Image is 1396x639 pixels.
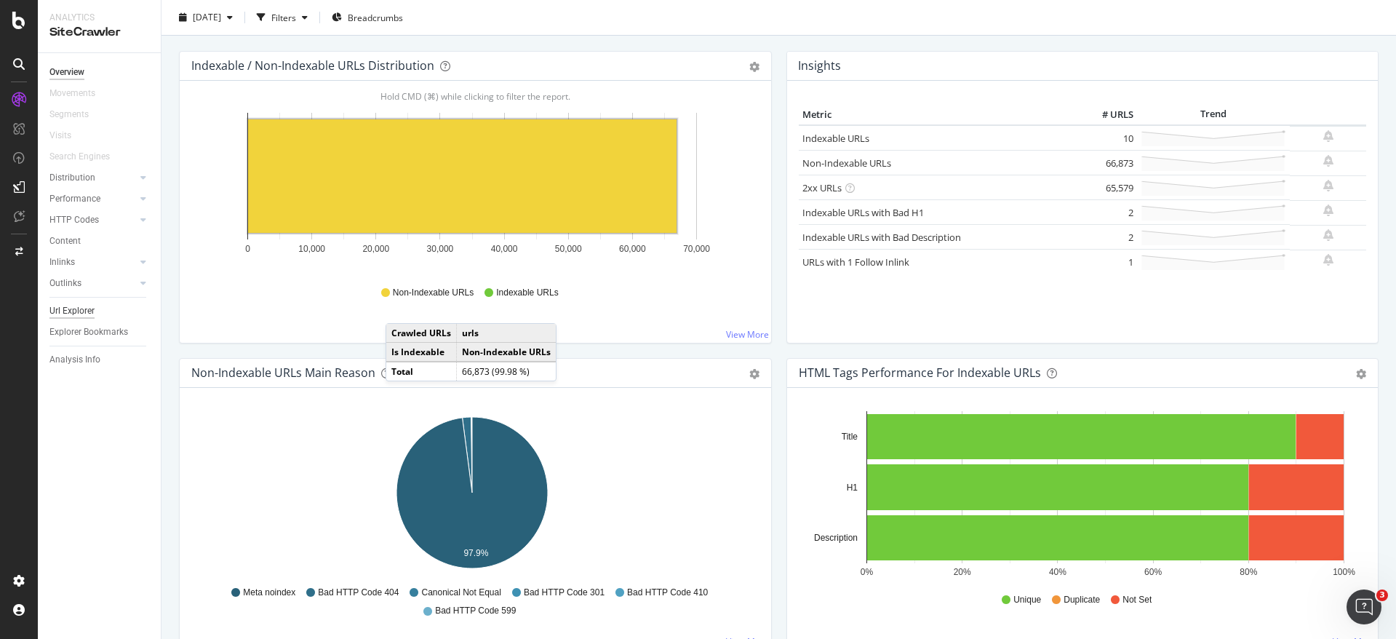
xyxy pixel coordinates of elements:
text: 50,000 [555,244,582,254]
div: bell-plus [1323,180,1333,191]
span: Indexable URLs [496,287,558,299]
text: 0% [860,567,873,577]
th: Metric [799,104,1079,126]
div: HTML Tags Performance for Indexable URLs [799,365,1041,380]
div: bell-plus [1323,205,1333,216]
div: gear [1356,369,1366,379]
div: SiteCrawler [49,24,149,41]
text: 70,000 [683,244,710,254]
text: 20% [953,567,970,577]
div: Outlinks [49,276,81,291]
text: 20,000 [362,244,389,254]
div: Segments [49,107,89,122]
a: Visits [49,128,86,143]
text: 60,000 [619,244,646,254]
a: Content [49,234,151,249]
td: 1 [1079,250,1137,274]
a: Non-Indexable URLs [802,156,891,170]
div: Indexable / Non-Indexable URLs Distribution [191,58,434,73]
a: Distribution [49,170,136,186]
text: 40,000 [491,244,518,254]
div: bell-plus [1323,155,1333,167]
div: Movements [49,86,95,101]
a: Indexable URLs [802,132,869,145]
td: Total [386,362,457,381]
svg: A chart. [191,411,754,580]
a: Movements [49,86,110,101]
td: 2 [1079,200,1137,225]
div: Url Explorer [49,303,95,319]
text: 40% [1048,567,1066,577]
text: Title [841,432,858,442]
span: Bad HTTP Code 599 [435,605,516,617]
div: Content [49,234,81,249]
div: bell-plus [1323,254,1333,266]
div: Filters [271,11,296,23]
span: Duplicate [1064,594,1100,606]
a: Search Engines [49,149,124,164]
a: Overview [49,65,151,80]
text: 97.9% [463,548,488,558]
a: URLs with 1 Follow Inlink [802,255,909,269]
span: 3 [1376,590,1388,601]
svg: A chart. [191,104,754,273]
td: 65,579 [1079,175,1137,200]
a: HTTP Codes [49,213,136,228]
span: Bad HTTP Code 410 [627,587,708,599]
svg: A chart. [799,411,1361,580]
div: bell-plus [1323,130,1333,142]
div: Non-Indexable URLs Main Reason [191,365,375,380]
text: 10,000 [298,244,325,254]
a: Explorer Bookmarks [49,325,151,340]
text: H1 [846,483,858,493]
td: 66,873 [1079,151,1137,175]
span: Canonical Not Equal [421,587,500,599]
a: Performance [49,191,136,207]
h4: Insights [798,56,841,76]
div: gear [749,62,759,72]
span: Not Set [1122,594,1152,606]
text: 0 [245,244,250,254]
span: Bad HTTP Code 404 [318,587,399,599]
span: Bad HTTP Code 301 [524,587,605,599]
text: 60% [1144,567,1162,577]
div: Explorer Bookmarks [49,325,128,340]
a: Url Explorer [49,303,151,319]
text: 80% [1240,567,1257,577]
text: 30,000 [427,244,454,254]
a: Outlinks [49,276,136,291]
button: [DATE] [173,6,239,29]
td: 66,873 (99.98 %) [457,362,557,381]
a: Indexable URLs with Bad H1 [802,206,924,219]
td: urls [457,324,557,343]
div: Performance [49,191,100,207]
a: View More [726,328,769,341]
div: Visits [49,128,71,143]
div: HTTP Codes [49,213,99,228]
th: Trend [1137,104,1290,126]
span: 2025 Aug. 28th [193,11,221,23]
a: Segments [49,107,103,122]
button: Breadcrumbs [326,6,409,29]
span: Non-Indexable URLs [393,287,474,299]
th: # URLS [1079,104,1137,126]
div: Inlinks [49,255,75,270]
div: Analysis Info [49,352,100,368]
span: Meta noindex [243,587,295,599]
td: Crawled URLs [386,324,457,343]
div: bell-plus [1323,229,1333,241]
span: Unique [1013,594,1041,606]
span: Breadcrumbs [348,11,403,23]
div: Distribution [49,170,95,186]
a: 2xx URLs [802,181,842,194]
iframe: Intercom live chat [1347,590,1381,624]
td: Is Indexable [386,342,457,362]
div: Search Engines [49,149,110,164]
div: Analytics [49,12,149,24]
a: Analysis Info [49,352,151,368]
div: Overview [49,65,84,80]
a: Inlinks [49,255,136,270]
